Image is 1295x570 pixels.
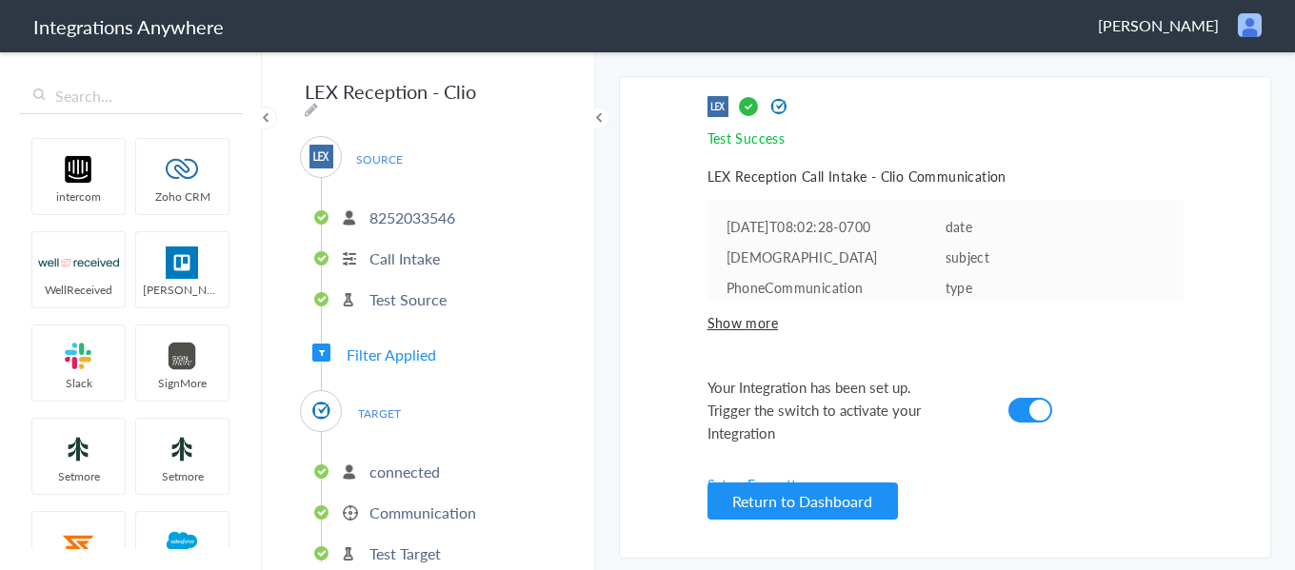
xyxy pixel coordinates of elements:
p: Test Success [707,128,1184,147]
span: Your Integration has been set up. Trigger the switch to activate your Integration [707,376,955,444]
p: Communication [369,501,476,523]
span: [PERSON_NAME] [1098,14,1219,36]
span: WellReceived [32,282,125,298]
span: Zoho CRM [136,188,229,205]
span: Setmore [32,468,125,484]
p: Call Intake [369,247,440,269]
img: trello.png [142,246,223,279]
img: user.png [1238,13,1262,37]
input: Search... [19,78,243,114]
span: Setmore [136,468,229,484]
img: wr-logo.svg [38,246,119,279]
h1: Integrations Anywhere [33,13,224,40]
h5: LEX Reception Call Intake - Clio Communication [707,167,1184,186]
p: Test Source [369,288,447,310]
img: clio-logo.svg [309,399,333,423]
span: [PERSON_NAME] [136,282,229,298]
p: 8252033546 [369,206,455,228]
img: lex-app-logo.svg [309,145,333,168]
img: setmoreNew.jpg [142,433,223,465]
img: intercom-logo.svg [38,153,119,186]
img: salesforce-logo.svg [142,526,223,559]
img: zoho-logo.svg [142,153,223,186]
span: Filter Applied [347,344,436,365]
pre: [DEMOGRAPHIC_DATA] [727,247,946,266]
img: setmoreNew.jpg [38,433,119,465]
pre: PhoneCommunication [727,278,946,297]
span: intercom [32,188,125,205]
span: Show more [707,313,1184,332]
button: Return to Dashboard [707,482,898,520]
a: Setup Formatter [707,475,809,494]
span: TARGET [343,401,415,426]
p: date [946,217,1165,236]
p: connected [369,461,440,482]
span: SignMore [136,375,229,391]
pre: [DATE]T08:02:28-0700 [727,217,946,236]
img: source [707,96,728,117]
img: serviceforge-icon.png [38,526,119,559]
img: slack-logo.svg [38,340,119,372]
p: type [946,278,1165,297]
img: target [768,96,789,117]
p: Test Target [369,542,441,564]
span: SOURCE [343,147,415,172]
span: Slack [32,375,125,391]
p: subject [946,247,1165,266]
img: signmore-logo.png [142,340,223,372]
